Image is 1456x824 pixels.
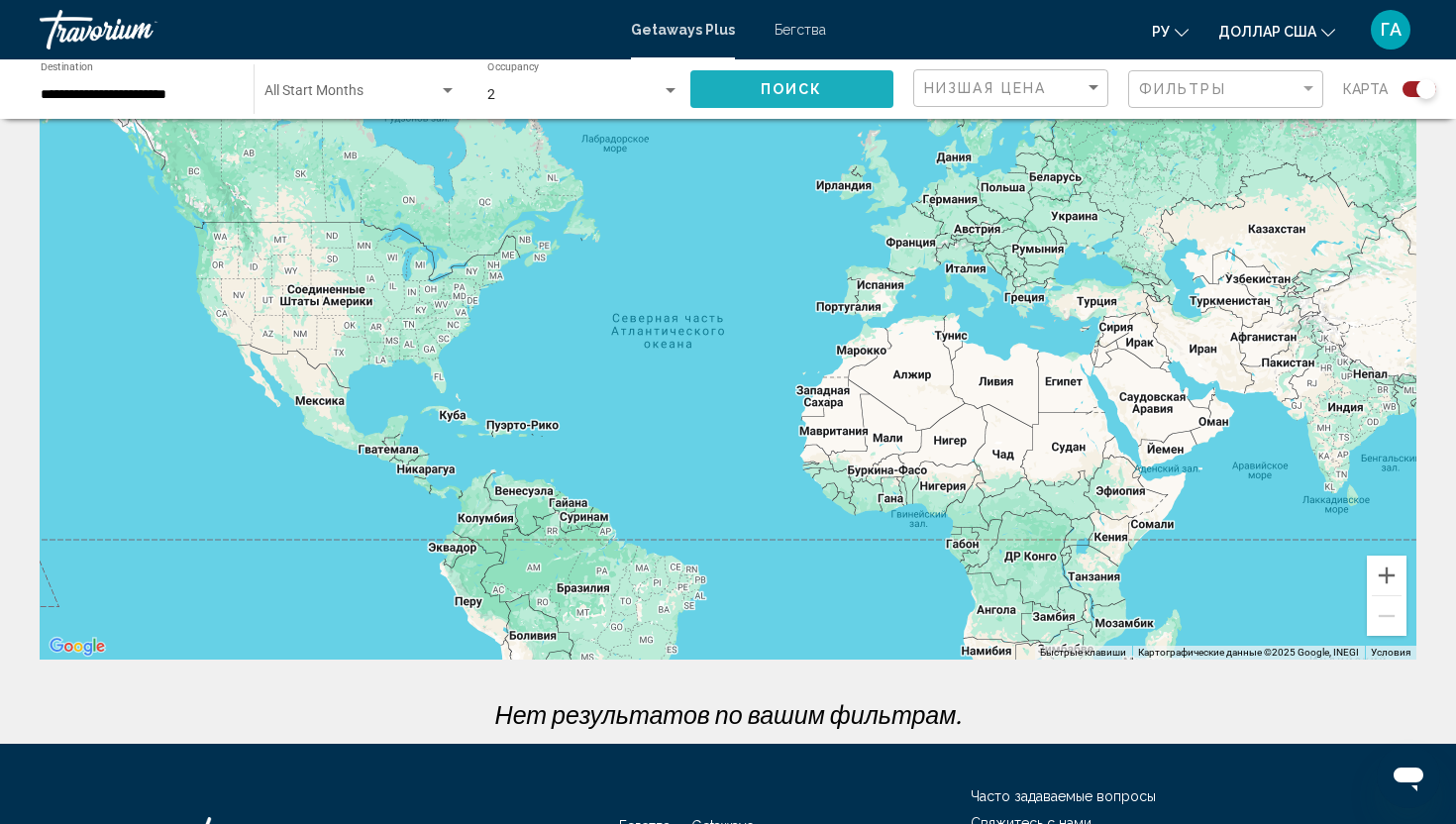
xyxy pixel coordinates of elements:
[1152,24,1170,40] font: ру
[1218,17,1335,46] button: Изменить валюту
[1381,19,1402,40] font: ГА
[1040,646,1126,660] button: Быстрые клавиши
[775,22,826,38] a: Бегства
[1377,745,1440,808] iframe: Кнопка запуска окна обмена сообщениями
[924,80,1102,97] mat-select: Sort by
[1218,24,1316,40] font: доллар США
[1365,9,1416,51] button: Меню пользователя
[1138,647,1359,658] span: Картографические данные ©2025 Google, INEGI
[761,82,823,98] span: Поиск
[924,80,1046,96] span: Низшая цена
[690,70,894,107] button: Поиск
[1343,75,1388,103] span: карта
[487,86,495,102] span: 2
[45,634,110,660] a: Открыть эту область в Google Картах (в новом окне)
[40,10,611,50] a: Травориум
[971,788,1156,804] a: Часто задаваемые вопросы
[631,22,735,38] a: Getaways Plus
[1367,556,1406,595] button: Увеличить
[1371,647,1410,658] a: Условия
[45,634,110,660] img: Google
[30,699,1426,729] p: Нет результатов по вашим фильтрам.
[1139,81,1226,97] span: Фильтры
[1367,596,1406,636] button: Уменьшить
[1152,17,1189,46] button: Изменить язык
[1128,69,1323,110] button: Filter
